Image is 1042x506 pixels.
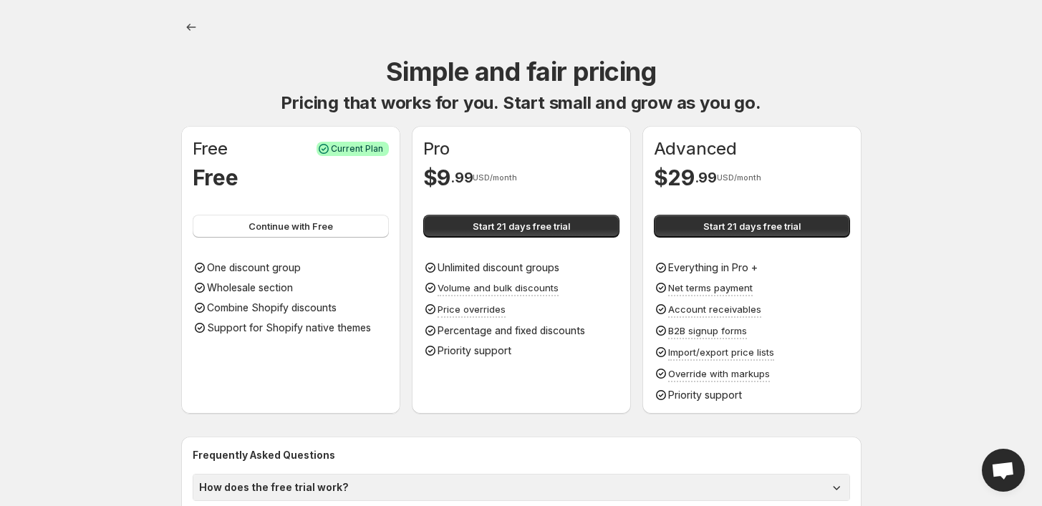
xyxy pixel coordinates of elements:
[193,215,389,238] button: Continue with Free
[654,137,737,160] h1: Advanced
[193,448,850,462] h2: Frequently Asked Questions
[207,281,293,295] p: Wholesale section
[473,219,570,233] span: Start 21 days free trial
[654,163,695,192] h1: $ 29
[423,215,619,238] button: Start 21 days free trial
[703,219,801,233] span: Start 21 days free trial
[668,389,742,401] span: Priority support
[193,163,238,192] h1: Free
[386,54,657,89] h1: Simple and fair pricing
[438,261,559,273] span: Unlimited discount groups
[473,173,517,182] span: USD/month
[423,163,450,192] h1: $ 9
[668,368,770,379] span: Override with markups
[207,321,371,335] p: Support for Shopify native themes
[331,143,383,155] span: Current Plan
[695,169,717,186] span: . 99
[193,137,228,160] h1: Free
[199,480,349,495] h1: How does the free trial work?
[668,261,758,273] span: Everything in Pro +
[249,219,333,233] span: Continue with Free
[207,301,337,315] p: Combine Shopify discounts
[438,282,559,293] span: Volume and bulk discounts
[668,346,774,358] span: Import/export price lists
[668,303,761,315] span: Account receivables
[438,303,506,315] span: Price overrides
[438,344,511,356] span: Priority support
[668,325,747,336] span: B2B signup forms
[450,169,473,186] span: . 99
[438,324,585,336] span: Percentage and fixed discounts
[982,449,1025,492] div: Open chat
[423,137,450,160] h1: Pro
[654,215,850,238] button: Start 21 days free trial
[207,261,301,275] p: One discount group
[281,92,761,115] h1: Pricing that works for you. Start small and grow as you go.
[717,173,761,182] span: USD/month
[668,282,753,293] span: Net terms payment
